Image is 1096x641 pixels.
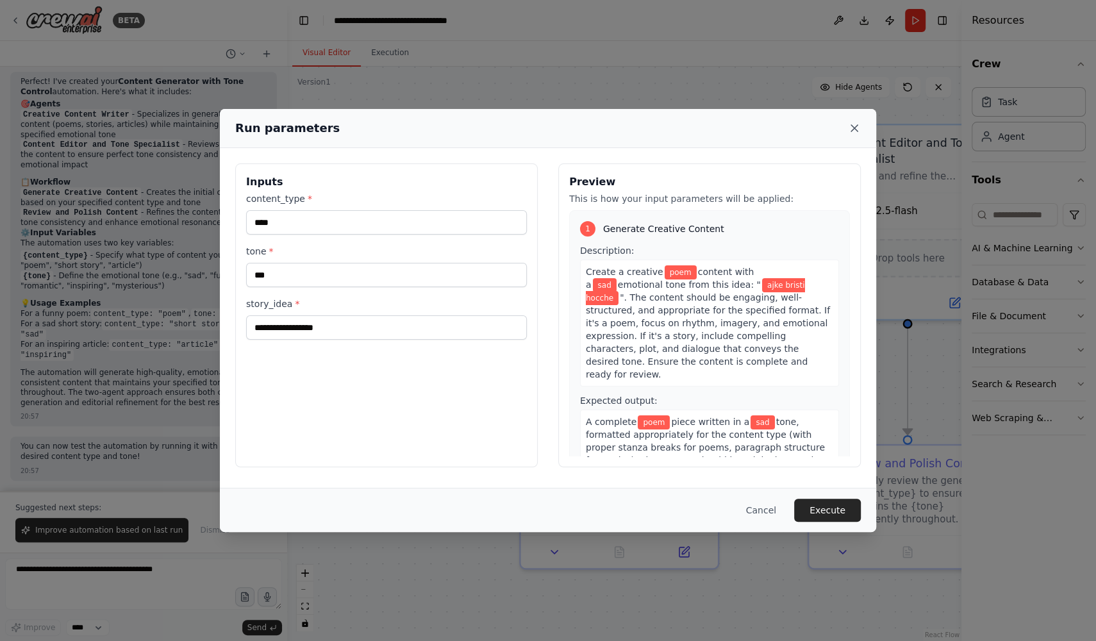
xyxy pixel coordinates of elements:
span: Expected output: [580,395,658,406]
span: ". The content should be engaging, well-structured, and appropriate for the specified format. If ... [586,292,830,379]
span: Variable: tone [751,415,774,429]
span: emotional tone from this idea: " [618,279,761,290]
span: Create a creative [586,267,663,277]
span: Description: [580,246,634,256]
p: This is how your input parameters will be applied: [569,192,850,205]
h3: Preview [569,174,850,190]
span: tone, formatted appropriately for the content type (with proper stanza breaks for poems, paragrap... [586,417,827,478]
span: piece written in a [671,417,749,427]
h2: Run parameters [235,119,340,137]
span: Variable: tone [593,278,617,292]
span: A complete [586,417,636,427]
div: 1 [580,221,595,237]
label: story_idea [246,297,527,310]
span: Variable: content_type [665,265,697,279]
h3: Inputs [246,174,527,190]
span: Variable: content_type [638,415,670,429]
span: Generate Creative Content [603,222,724,235]
button: Cancel [736,499,786,522]
label: tone [246,245,527,258]
label: content_type [246,192,527,205]
span: Variable: story_idea [586,278,805,305]
button: Execute [794,499,861,522]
